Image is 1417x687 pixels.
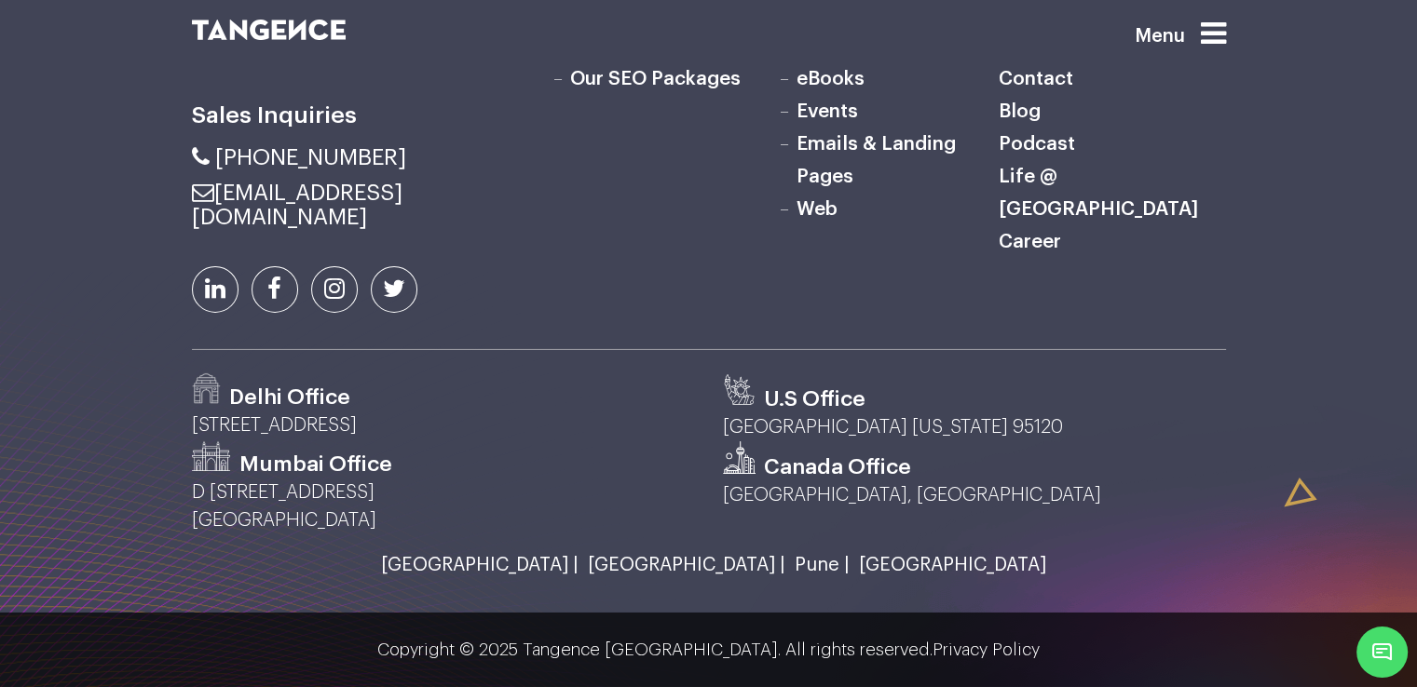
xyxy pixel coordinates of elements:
img: canada.svg [723,441,756,474]
img: Path-530.png [192,441,231,471]
span: [PHONE_NUMBER] [215,146,406,168]
span: Chat Widget [1356,626,1408,678]
h3: Canada Office [764,453,911,481]
a: Our SEO Packages [570,69,741,88]
a: [EMAIL_ADDRESS][DOMAIN_NAME] [192,182,402,228]
a: Web [797,199,838,219]
img: Path-529.png [192,373,221,404]
a: Events [797,101,858,121]
h3: Delhi Office [229,384,350,411]
a: [GEOGRAPHIC_DATA] | [579,555,785,575]
a: Blog [999,101,1041,121]
a: Privacy Policy [933,641,1040,658]
a: [GEOGRAPHIC_DATA] [850,555,1046,575]
p: D [STREET_ADDRESS] [GEOGRAPHIC_DATA] [192,478,695,534]
h6: Sales Inquiries [192,96,518,135]
p: [GEOGRAPHIC_DATA], [GEOGRAPHIC_DATA] [723,481,1226,509]
a: [PHONE_NUMBER] [192,146,406,168]
a: Podcast [999,134,1075,154]
h3: U.S Office [764,385,865,413]
a: Pune | [785,555,850,575]
img: us.svg [723,373,756,406]
p: [STREET_ADDRESS] [192,411,695,439]
h3: Mumbai Office [239,451,392,478]
a: eBooks [797,69,865,88]
a: Life @ [GEOGRAPHIC_DATA] [999,167,1198,219]
a: Contact [999,69,1073,88]
a: Career [999,232,1061,251]
a: Emails & Landing Pages [797,134,956,186]
p: [GEOGRAPHIC_DATA] [US_STATE] 95120 [723,413,1226,441]
a: [GEOGRAPHIC_DATA] | [372,555,579,575]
